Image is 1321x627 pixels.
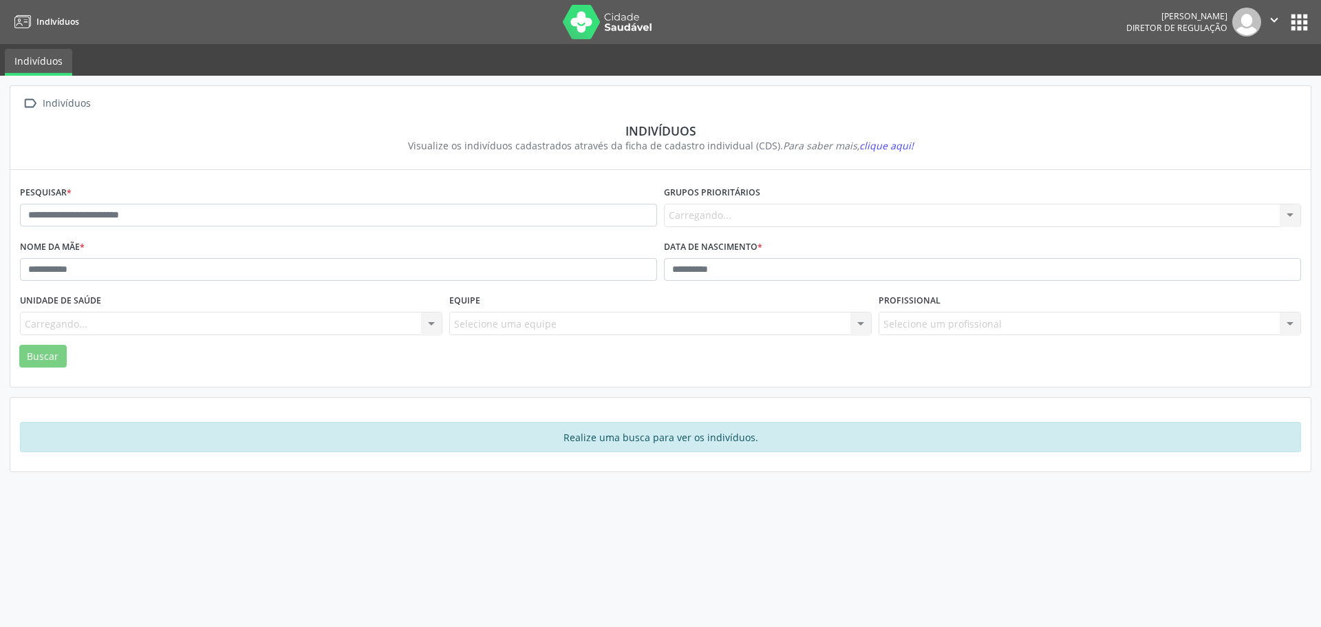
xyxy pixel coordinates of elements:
label: Nome da mãe [20,237,85,258]
a: Indivíduos [10,10,79,33]
img: img [1232,8,1261,36]
i:  [20,94,40,114]
button: apps [1287,10,1311,34]
label: Unidade de saúde [20,290,101,312]
a:  Indivíduos [20,94,93,114]
span: Indivíduos [36,16,79,28]
label: Profissional [879,290,941,312]
span: Diretor de regulação [1126,22,1227,34]
label: Pesquisar [20,182,72,204]
label: Grupos prioritários [664,182,760,204]
label: Equipe [449,290,480,312]
span: clique aqui! [859,139,914,152]
div: Indivíduos [30,123,1291,138]
div: [PERSON_NAME] [1126,10,1227,22]
button:  [1261,8,1287,36]
div: Indivíduos [40,94,93,114]
button: Buscar [19,345,67,368]
label: Data de nascimento [664,237,762,258]
i: Para saber mais, [783,139,914,152]
div: Realize uma busca para ver os indivíduos. [20,422,1301,452]
a: Indivíduos [5,49,72,76]
div: Visualize os indivíduos cadastrados através da ficha de cadastro individual (CDS). [30,138,1291,153]
i:  [1267,12,1282,28]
